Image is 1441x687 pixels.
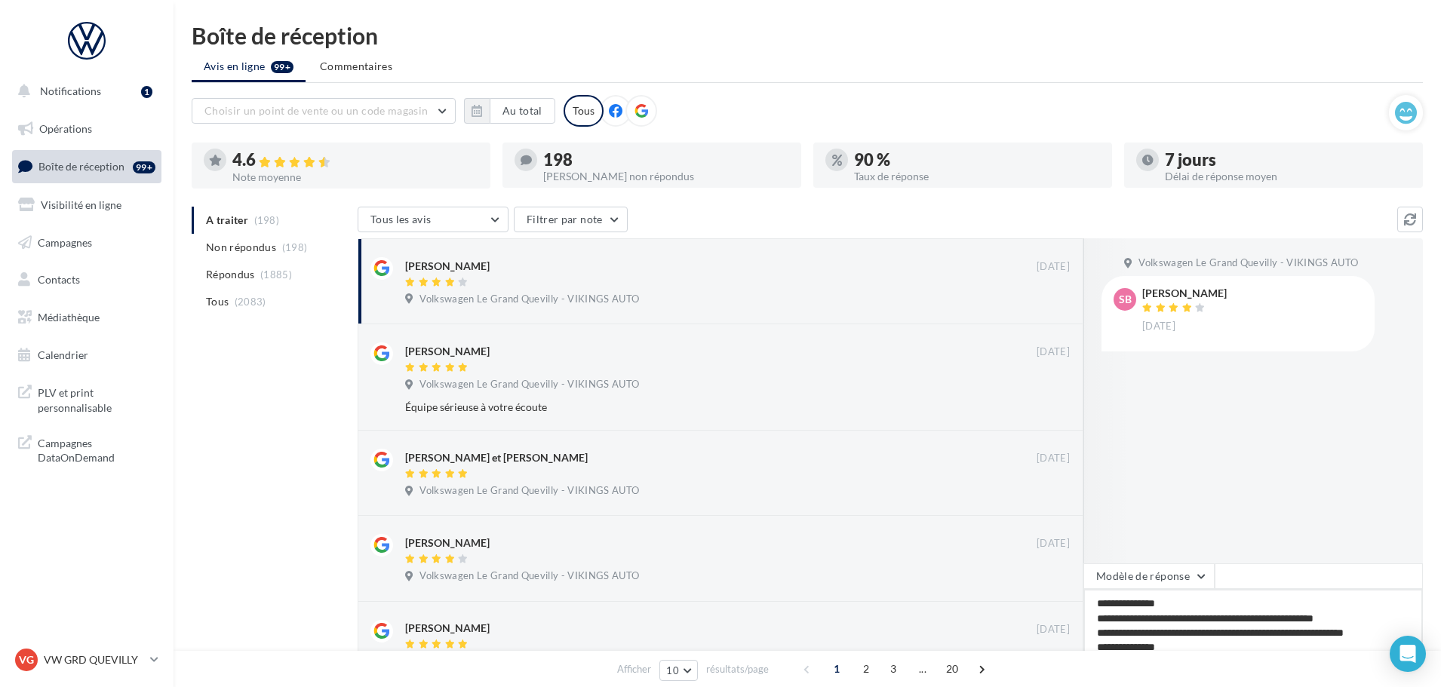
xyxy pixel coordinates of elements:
a: Calendrier [9,339,164,371]
div: [PERSON_NAME] et [PERSON_NAME] [405,450,588,465]
span: [DATE] [1142,320,1175,333]
span: VG [19,652,34,667]
span: [DATE] [1037,623,1070,636]
button: Filtrer par note [514,207,628,232]
span: PLV et print personnalisable [38,382,155,415]
span: (2083) [235,296,266,308]
div: [PERSON_NAME] [405,621,490,636]
span: SB [1119,292,1132,307]
span: Volkswagen Le Grand Quevilly - VIKINGS AUTO [419,293,639,306]
div: [PERSON_NAME] [405,344,490,359]
button: Notifications 1 [9,75,158,107]
a: PLV et print personnalisable [9,376,164,421]
div: Équipe sérieuse à votre écoute [405,400,972,415]
span: 10 [666,664,679,676]
a: Campagnes [9,227,164,259]
p: VW GRD QUEVILLY [44,652,144,667]
button: Tous les avis [358,207,508,232]
span: Choisir un point de vente ou un code magasin [204,104,428,117]
span: 20 [940,657,965,681]
button: Au total [464,98,555,124]
div: 99+ [133,161,155,173]
div: [PERSON_NAME] [1142,288,1227,299]
span: Tous les avis [370,213,432,225]
a: Campagnes DataOnDemand [9,427,164,471]
span: Commentaires [320,59,392,74]
button: Choisir un point de vente ou un code magasin [192,98,456,124]
span: Calendrier [38,348,88,361]
div: 1 [141,86,152,98]
a: Visibilité en ligne [9,189,164,221]
span: Visibilité en ligne [41,198,121,211]
div: Open Intercom Messenger [1390,636,1426,672]
div: 90 % [854,152,1100,168]
div: Note moyenne [232,172,478,182]
a: Contacts [9,264,164,296]
a: Opérations [9,113,164,145]
span: Médiathèque [38,311,100,324]
span: ... [911,657,935,681]
button: Au total [490,98,555,124]
span: Volkswagen Le Grand Quevilly - VIKINGS AUTO [1138,256,1358,270]
a: Boîte de réception99+ [9,150,164,182]
span: Notifications [40,84,101,97]
div: Tous [564,95,604,127]
span: Non répondus [206,240,276,255]
span: Boîte de réception [38,160,124,173]
span: Volkswagen Le Grand Quevilly - VIKINGS AUTO [419,378,639,391]
button: Modèle de réponse [1083,563,1215,589]
span: 2 [854,657,878,681]
span: Opérations [39,122,92,135]
span: 3 [881,657,905,681]
div: 4.6 [232,152,478,169]
div: Délai de réponse moyen [1165,171,1411,182]
span: Campagnes [38,235,92,248]
span: Répondus [206,267,255,282]
span: [DATE] [1037,537,1070,551]
span: (198) [282,241,308,253]
span: [DATE] [1037,345,1070,359]
span: [DATE] [1037,260,1070,274]
div: Boîte de réception [192,24,1423,47]
button: 10 [659,660,698,681]
span: résultats/page [706,662,769,676]
span: Contacts [38,273,80,286]
a: VG VW GRD QUEVILLY [12,646,161,674]
span: Volkswagen Le Grand Quevilly - VIKINGS AUTO [419,484,639,498]
div: [PERSON_NAME] [405,535,490,551]
div: Taux de réponse [854,171,1100,182]
a: Médiathèque [9,302,164,333]
span: Volkswagen Le Grand Quevilly - VIKINGS AUTO [419,569,639,583]
div: [PERSON_NAME] [405,259,490,274]
span: Campagnes DataOnDemand [38,433,155,465]
div: [PERSON_NAME] non répondus [543,171,789,182]
span: 1 [825,657,849,681]
span: Afficher [617,662,651,676]
div: 198 [543,152,789,168]
span: (1885) [260,268,292,281]
span: [DATE] [1037,452,1070,465]
span: Tous [206,294,229,309]
div: 7 jours [1165,152,1411,168]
